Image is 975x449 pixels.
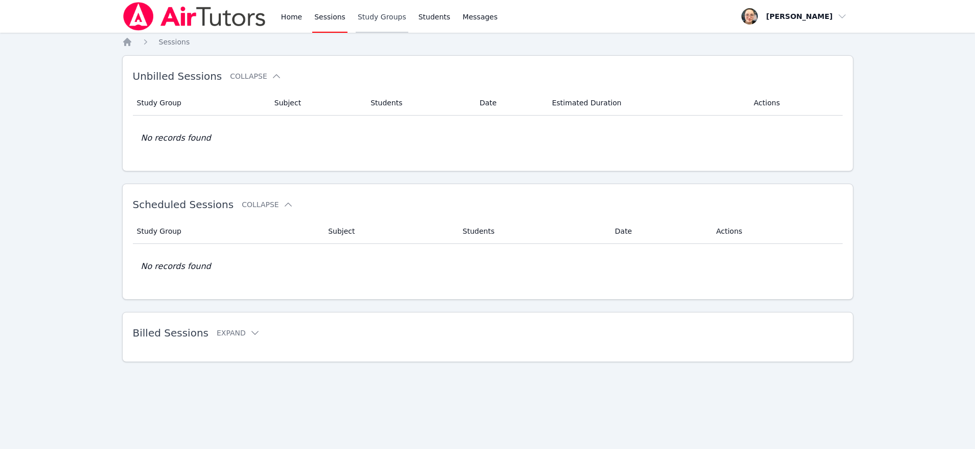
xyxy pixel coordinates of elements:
span: Billed Sessions [133,327,208,339]
th: Actions [710,219,842,244]
th: Date [473,91,546,116]
th: Actions [748,91,842,116]
button: Collapse [230,71,281,81]
th: Estimated Duration [546,91,748,116]
button: Expand [217,328,260,338]
span: Sessions [159,38,190,46]
img: Air Tutors [122,2,267,31]
span: Scheduled Sessions [133,198,234,211]
th: Students [364,91,473,116]
nav: Breadcrumb [122,37,853,47]
span: Unbilled Sessions [133,70,222,82]
th: Subject [268,91,364,116]
th: Study Group [133,219,322,244]
button: Collapse [242,199,293,210]
td: No records found [133,244,843,289]
th: Students [456,219,609,244]
td: No records found [133,116,843,161]
th: Study Group [133,91,268,116]
th: Date [609,219,710,244]
th: Subject [322,219,456,244]
span: Messages [462,12,498,22]
a: Sessions [159,37,190,47]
